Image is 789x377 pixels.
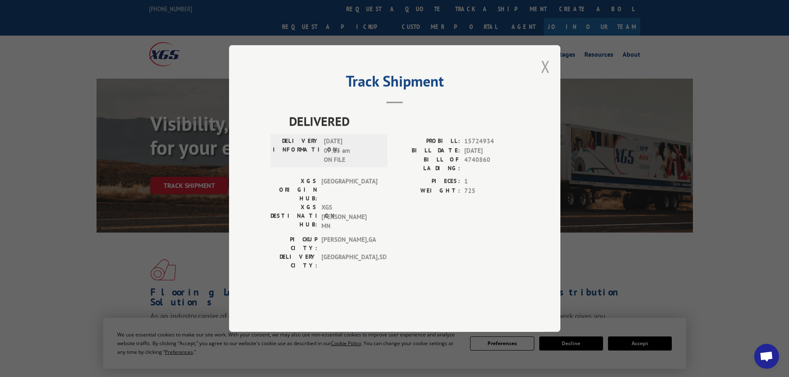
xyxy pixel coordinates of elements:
[754,344,779,369] div: Open chat
[270,177,317,203] label: XGS ORIGIN HUB:
[395,146,460,156] label: BILL DATE:
[464,146,519,156] span: [DATE]
[464,137,519,146] span: 15724934
[289,112,519,130] span: DELIVERED
[324,137,380,165] span: [DATE] 07:15 am ON FILE
[395,186,460,196] label: WEIGHT:
[395,155,460,173] label: BILL OF LADING:
[464,186,519,196] span: 725
[270,203,317,231] label: XGS DESTINATION HUB:
[395,177,460,186] label: PIECES:
[270,75,519,91] h2: Track Shipment
[270,235,317,252] label: PICKUP CITY:
[273,137,320,165] label: DELIVERY INFORMATION:
[464,177,519,186] span: 1
[395,137,460,146] label: PROBILL:
[270,252,317,270] label: DELIVERY CITY:
[541,55,550,77] button: Close modal
[321,177,377,203] span: [GEOGRAPHIC_DATA]
[321,203,377,231] span: XGS [PERSON_NAME] MN
[321,235,377,252] span: [PERSON_NAME] , GA
[321,252,377,270] span: [GEOGRAPHIC_DATA] , SD
[464,155,519,173] span: 4740860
